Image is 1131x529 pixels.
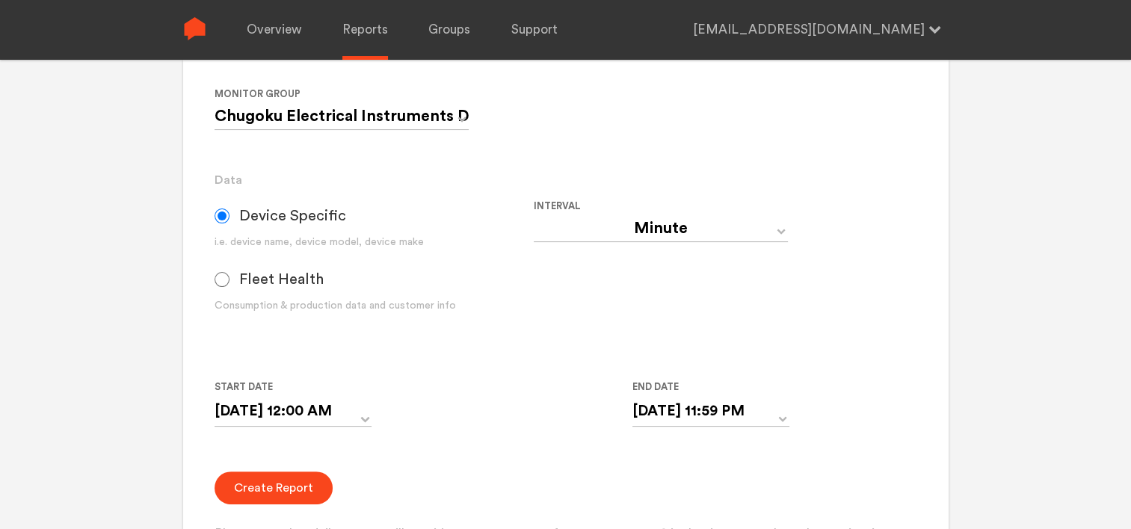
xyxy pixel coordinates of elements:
input: Device Specific [215,208,229,223]
label: Monitor Group [215,85,474,103]
input: Fleet Health [215,272,229,287]
label: End Date [632,378,777,396]
label: Start Date [215,378,360,396]
img: Sense Logo [183,17,206,40]
label: Interval [534,197,841,215]
span: Fleet Health [239,270,324,288]
h3: Data [215,171,916,189]
button: Create Report [215,471,333,504]
span: Device Specific [239,207,346,225]
div: Consumption & production data and customer info [215,298,534,314]
div: i.e. device name, device model, device make [215,235,534,250]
